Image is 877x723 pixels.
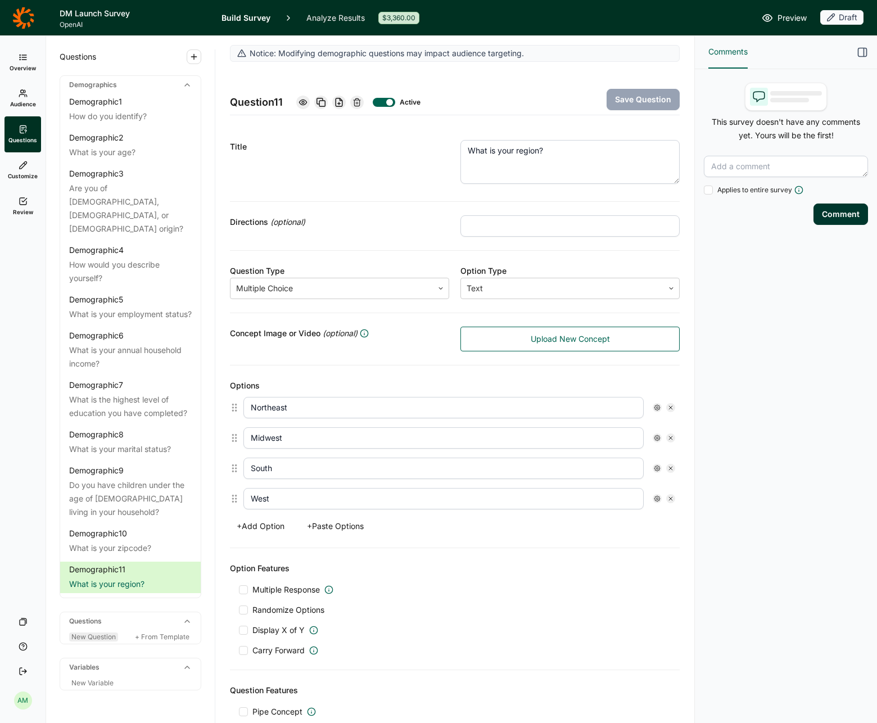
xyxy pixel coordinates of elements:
div: Variables [60,658,201,676]
div: Options [230,379,680,392]
span: Carry Forward [252,645,305,656]
div: Demographic 10 [69,528,127,539]
div: Demographic 1 [69,96,122,107]
span: Questions [60,50,96,64]
div: What is your marital status? [69,442,192,456]
div: Active [400,98,418,107]
div: Remove [666,433,675,442]
div: Question Features [230,684,680,697]
div: Title [230,140,449,153]
div: Demographic 9 [69,465,124,476]
span: Multiple Response [252,584,320,595]
span: Display X of Y [252,625,305,636]
div: Delete [350,96,364,109]
div: Settings [653,433,662,442]
p: This survey doesn't have any comments yet. Yours will be the first! [704,115,868,142]
span: Preview [777,11,807,25]
button: Draft [820,10,864,26]
div: Directions [230,215,449,229]
div: $3,360.00 [378,12,419,24]
div: Demographics [60,76,201,94]
span: Comments [708,45,748,58]
div: How would you describe yourself? [69,258,192,285]
button: +Add Option [230,518,291,534]
div: Demographic 2 [69,132,124,143]
h1: DM Launch Survey [60,7,208,20]
span: Applies to entire survey [717,186,792,195]
div: Demographic 6 [69,330,124,341]
div: Settings [653,464,662,473]
span: New Variable [71,679,114,687]
div: Do you have children under the age of [DEMOGRAPHIC_DATA] living in your household? [69,478,192,519]
a: Overview [4,44,41,80]
div: Are you of [DEMOGRAPHIC_DATA], [DEMOGRAPHIC_DATA], or [DEMOGRAPHIC_DATA] origin? [69,182,192,236]
span: Pipe Concept [252,706,302,717]
div: Demographic 3 [69,168,124,179]
span: Customize [8,172,38,180]
div: Remove [666,403,675,412]
div: Settings [653,403,662,412]
div: Demographic 11 [69,564,125,575]
div: Settings [653,494,662,503]
a: Preview [762,11,807,25]
div: What is your age? [69,146,192,159]
span: + From Template [135,632,189,641]
a: Questions [4,116,41,152]
div: Concept Image or Video [230,327,449,340]
div: Demographic 8 [69,429,124,440]
div: Demographic 4 [69,245,124,256]
button: Save Question [607,89,680,110]
span: Overview [10,64,36,72]
button: Comments [708,36,748,69]
div: Option Features [230,562,680,575]
span: Randomize Options [248,604,324,616]
div: Questions [60,612,201,630]
span: (optional) [323,327,358,340]
div: Remove [666,494,675,503]
div: AM [14,692,32,710]
div: What is your region? [69,577,192,591]
div: Remove [666,464,675,473]
div: What is your zipcode? [69,541,192,555]
span: OpenAI [60,20,208,29]
button: +Paste Options [300,518,370,534]
span: Upload New Concept [531,333,610,345]
span: Questions [8,136,37,144]
span: New Question [71,632,116,641]
div: What is your annual household income? [69,344,192,370]
div: Demographic 7 [69,379,123,391]
button: Comment [813,204,868,225]
div: What is the highest level of education you have completed? [69,393,192,420]
div: Notice: Modifying demographic questions may impact audience targeting. [230,45,680,62]
div: Draft [820,10,864,25]
span: Review [13,208,33,216]
a: Audience [4,80,41,116]
span: Audience [10,100,36,108]
div: How do you identify? [69,110,192,123]
a: Review [4,188,41,224]
textarea: What is your region? [460,140,680,184]
span: (optional) [270,215,305,229]
a: Customize [4,152,41,188]
div: Demographic 5 [69,294,123,305]
div: Option Type [460,264,680,278]
span: Question 11 [230,94,283,110]
div: Question Type [230,264,449,278]
div: What is your employment status? [69,308,192,321]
